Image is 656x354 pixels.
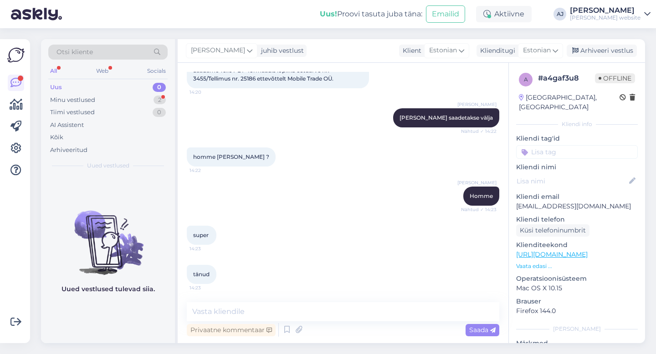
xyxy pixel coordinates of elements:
[153,108,166,117] div: 0
[56,47,93,57] span: Otsi kliente
[193,271,210,278] span: tänud
[87,162,129,170] span: Uued vestlused
[570,7,651,21] a: [PERSON_NAME][PERSON_NAME] website
[190,284,224,291] span: 14:23
[516,306,638,316] p: Firefox 144.0
[399,46,421,56] div: Klient
[94,65,110,77] div: Web
[193,232,209,238] span: super
[190,245,224,252] span: 14:23
[516,262,638,270] p: Vaata edasi ...
[470,192,493,199] span: Homme
[457,101,497,108] span: [PERSON_NAME]
[190,89,224,96] span: 14:20
[524,76,528,83] span: a
[516,297,638,306] p: Brauser
[145,65,168,77] div: Socials
[516,215,638,224] p: Kliendi telefon
[61,284,155,294] p: Uued vestlused tulevad siia.
[154,96,166,105] div: 2
[516,325,638,333] div: [PERSON_NAME]
[320,10,337,18] b: Uus!
[516,134,638,143] p: Kliendi tag'id
[50,133,63,142] div: Kõik
[50,121,84,130] div: AI Assistent
[595,73,635,83] span: Offline
[400,114,493,121] span: [PERSON_NAME] saadetakse välja
[516,120,638,128] div: Kliendi info
[516,250,588,258] a: [URL][DOMAIN_NAME]
[538,73,595,84] div: # a4gaf3u8
[476,6,532,22] div: Aktiivne
[516,224,589,237] div: Küsi telefoninumbrit
[516,145,638,159] input: Lisa tag
[50,96,95,105] div: Minu vestlused
[553,8,566,20] div: AJ
[429,46,457,56] span: Estonian
[50,83,62,92] div: Uus
[320,9,422,20] div: Proovi tasuta juba täna:
[523,46,551,56] span: Estonian
[570,7,641,14] div: [PERSON_NAME]
[257,46,304,56] div: juhib vestlust
[516,283,638,293] p: Mac OS X 10.15
[7,46,25,64] img: Askly Logo
[461,128,497,135] span: Nähtud ✓ 14:22
[48,65,59,77] div: All
[519,93,620,112] div: [GEOGRAPHIC_DATA], [GEOGRAPHIC_DATA]
[461,206,497,213] span: Nähtud ✓ 14:23
[567,45,637,57] div: Arhiveeri vestlus
[50,108,95,117] div: Tiimi vestlused
[477,46,515,56] div: Klienditugi
[517,176,627,186] input: Lisa nimi
[516,202,638,211] p: [EMAIL_ADDRESS][DOMAIN_NAME]
[426,5,465,23] button: Emailid
[469,326,496,334] span: Saada
[187,324,276,336] div: Privaatne kommentaar
[516,274,638,283] p: Operatsioonisüsteem
[191,46,245,56] span: [PERSON_NAME]
[190,167,224,174] span: 14:22
[193,153,269,160] span: homme [PERSON_NAME] ?
[570,14,641,21] div: [PERSON_NAME] website
[41,194,175,276] img: No chats
[516,339,638,348] p: Märkmed
[516,192,638,202] p: Kliendi email
[516,162,638,172] p: Kliendi nimi
[153,83,166,92] div: 0
[50,146,87,155] div: Arhiveeritud
[457,179,497,186] span: [PERSON_NAME]
[516,240,638,250] p: Klienditeekond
